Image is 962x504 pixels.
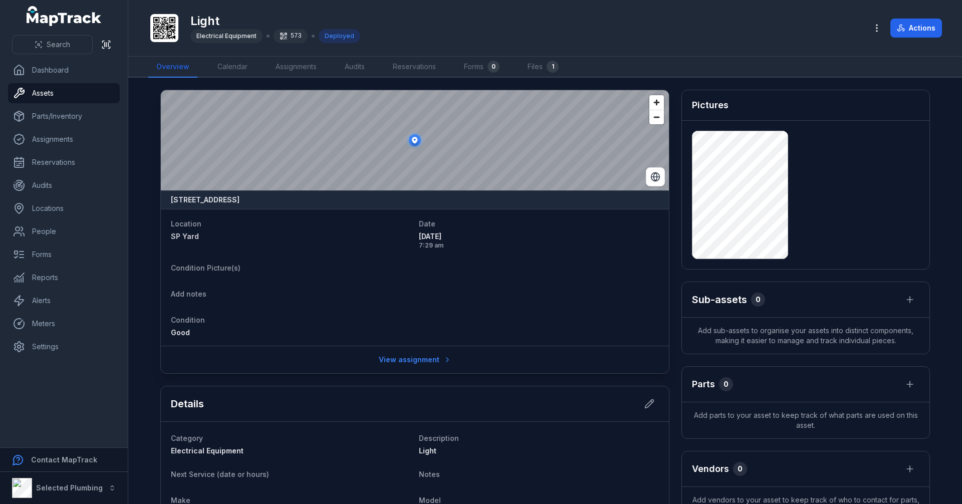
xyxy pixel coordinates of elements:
a: Assignments [268,57,325,78]
div: 0 [733,462,747,476]
span: Add sub-assets to organise your assets into distinct components, making it easier to manage and t... [682,318,929,354]
span: Good [171,328,190,337]
div: Deployed [319,29,360,43]
a: People [8,221,120,241]
a: Parts/Inventory [8,106,120,126]
strong: Contact MapTrack [31,455,97,464]
a: Meters [8,314,120,334]
time: 5/9/2025, 7:29:50 AM [419,231,659,249]
button: Actions [890,19,942,38]
h2: Details [171,397,204,411]
a: Dashboard [8,60,120,80]
button: Search [12,35,93,54]
span: Date [419,219,435,228]
a: Forms0 [456,57,508,78]
span: 7:29 am [419,241,659,249]
a: Audits [8,175,120,195]
h3: Pictures [692,98,729,112]
span: Electrical Equipment [196,32,257,40]
div: 0 [751,293,765,307]
strong: Selected Plumbing [36,483,103,492]
span: Description [419,434,459,442]
a: SP Yard [171,231,411,241]
span: Location [171,219,201,228]
h3: Parts [692,377,715,391]
span: Search [47,40,70,50]
a: Assets [8,83,120,103]
a: View assignment [372,350,458,369]
h2: Sub-assets [692,293,747,307]
button: Zoom out [649,110,664,124]
a: Files1 [520,57,567,78]
a: Audits [337,57,373,78]
a: Assignments [8,129,120,149]
span: Add notes [171,290,206,298]
a: Forms [8,244,120,265]
span: Category [171,434,203,442]
a: Alerts [8,291,120,311]
a: Reservations [385,57,444,78]
h3: Vendors [692,462,729,476]
a: Overview [148,57,197,78]
span: Condition Picture(s) [171,264,241,272]
a: Locations [8,198,120,218]
span: SP Yard [171,232,199,240]
a: Reservations [8,152,120,172]
a: Reports [8,268,120,288]
span: Electrical Equipment [171,446,244,455]
strong: [STREET_ADDRESS] [171,195,239,205]
span: Next Service (date or hours) [171,470,269,478]
h1: Light [190,13,360,29]
div: 1 [547,61,559,73]
a: Calendar [209,57,256,78]
span: Condition [171,316,205,324]
button: Zoom in [649,95,664,110]
span: Notes [419,470,440,478]
canvas: Map [161,90,669,190]
span: Light [419,446,436,455]
span: [DATE] [419,231,659,241]
a: MapTrack [27,6,102,26]
div: 0 [488,61,500,73]
button: Switch to Satellite View [646,167,665,186]
a: Settings [8,337,120,357]
div: 573 [274,29,308,43]
span: Add parts to your asset to keep track of what parts are used on this asset. [682,402,929,438]
div: 0 [719,377,733,391]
